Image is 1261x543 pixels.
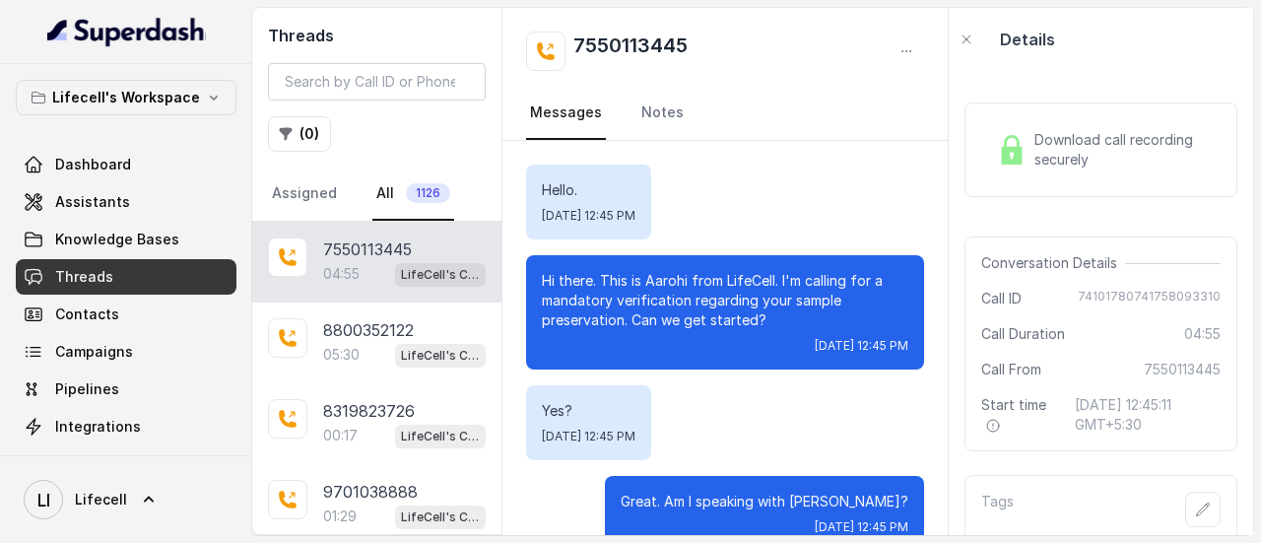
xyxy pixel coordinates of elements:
span: Pipelines [55,379,119,399]
span: Lifecell [75,490,127,509]
p: 04:55 [323,264,360,284]
a: API Settings [16,446,236,482]
p: 8800352122 [323,318,414,342]
span: Call ID [981,289,1022,308]
span: [DATE] 12:45 PM [815,338,908,354]
span: 04:55 [1184,324,1221,344]
span: Download call recording securely [1034,130,1213,170]
a: Assigned [268,168,341,221]
h2: 7550113445 [573,32,688,71]
nav: Tabs [268,168,486,221]
span: Call From [981,360,1041,379]
a: Integrations [16,409,236,444]
span: Call Duration [981,324,1065,344]
span: Integrations [55,417,141,437]
p: 8319823726 [323,399,415,423]
a: Contacts [16,297,236,332]
span: Campaigns [55,342,133,362]
span: Assistants [55,192,130,212]
button: Lifecell's Workspace [16,80,236,115]
span: 7550113445 [1144,360,1221,379]
span: [DATE] 12:45 PM [542,429,635,444]
p: Great. Am I speaking with [PERSON_NAME]? [621,492,908,511]
text: LI [37,490,50,510]
h2: Threads [268,24,486,47]
span: [DATE] 12:45:11 GMT+5:30 [1075,395,1221,435]
a: Knowledge Bases [16,222,236,257]
p: Hello. [542,180,635,200]
span: Start time [981,395,1059,435]
p: Lifecell's Workspace [52,86,200,109]
a: Pipelines [16,372,236,407]
a: Threads [16,259,236,295]
a: Lifecell [16,472,236,527]
span: Contacts [55,305,119,324]
span: Knowledge Bases [55,230,179,249]
a: All1126 [372,168,454,221]
p: Details [1000,28,1055,51]
span: [DATE] 12:45 PM [542,208,635,224]
p: LifeCell's Call Assistant [401,346,480,366]
span: Threads [55,267,113,287]
p: Hi there. This is Aarohi from LifeCell. I'm calling for a mandatory verification regarding your s... [542,271,908,330]
p: 00:17 [323,426,358,445]
img: Lock Icon [997,135,1027,165]
img: light.svg [47,16,206,47]
span: Dashboard [55,155,131,174]
p: LifeCell's Call Assistant [401,508,480,527]
p: Tags [981,492,1014,527]
span: API Settings [55,454,141,474]
a: Messages [526,87,606,140]
a: Assistants [16,184,236,220]
span: 74101780741758093310 [1078,289,1221,308]
span: 1126 [406,183,450,203]
p: LifeCell's Call Assistant [401,427,480,446]
input: Search by Call ID or Phone Number [268,63,486,101]
p: LifeCell's Call Assistant [401,265,480,285]
p: 7550113445 [323,238,412,261]
nav: Tabs [526,87,924,140]
p: 01:29 [323,507,357,526]
a: Campaigns [16,334,236,370]
span: [DATE] 12:45 PM [815,519,908,535]
p: 05:30 [323,345,360,365]
p: Yes? [542,401,635,421]
a: Notes [637,87,688,140]
a: Dashboard [16,147,236,182]
span: Conversation Details [981,253,1125,273]
button: (0) [268,116,331,152]
p: 9701038888 [323,480,418,504]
